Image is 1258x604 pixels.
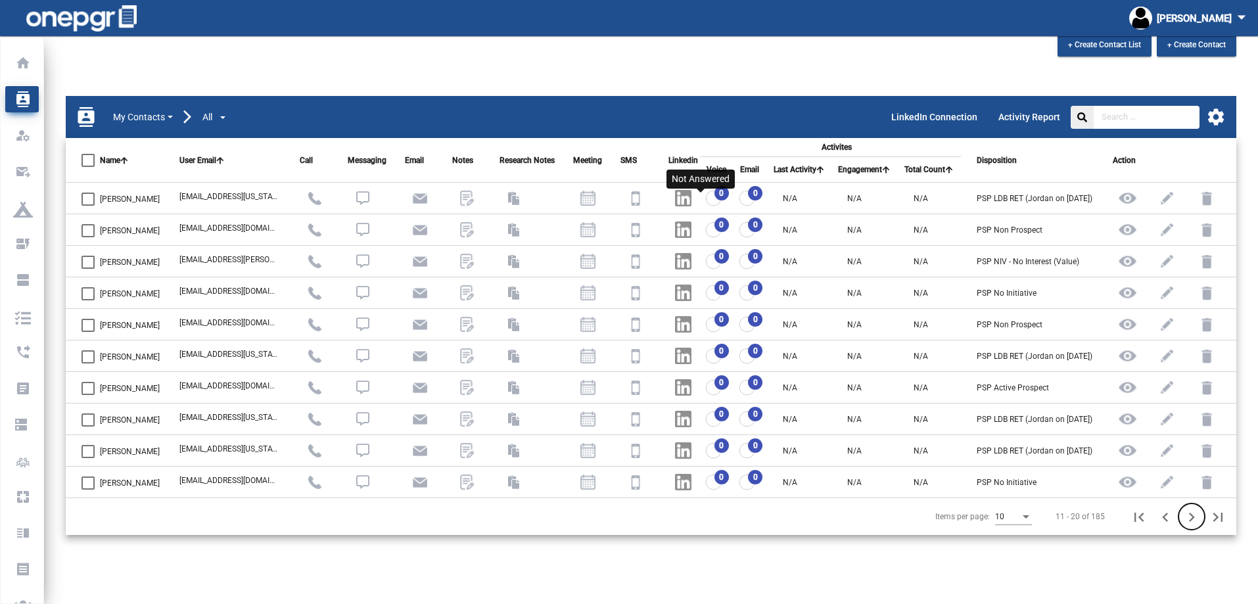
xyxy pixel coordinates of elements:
img: sms.png [627,379,643,396]
td: N/A [767,277,832,309]
img: meeting.png [580,379,596,396]
img: email.png [411,474,428,490]
th: Email [734,157,766,183]
td: N/A [767,246,832,277]
td: N/A [767,214,832,246]
img: sms.png [627,190,643,206]
img: notes.png [459,221,475,238]
span: + Create Contact [1167,40,1226,49]
img: notes.png [459,379,475,396]
img: view.png [1113,373,1142,402]
img: view.png [1113,246,1142,276]
a: receiptCases [5,556,39,582]
img: notes.png [459,316,475,333]
td: N/A [767,467,832,498]
div: [EMAIL_ADDRESS][DOMAIN_NAME] [179,380,280,392]
img: view.png [1113,467,1142,497]
img: call-answer.png [308,255,321,268]
a: view_agendaAutomated Sequences [5,267,39,293]
span: [PERSON_NAME] [100,444,160,459]
th: Voice [700,157,734,183]
div: [EMAIL_ADDRESS][US_STATE][DOMAIN_NAME] [179,411,280,423]
img: view.png [1113,278,1142,308]
th: Engagement [831,157,898,183]
img: edit.png [1152,341,1182,371]
img: notes.png [459,474,475,490]
img: email.png [411,442,428,459]
img: view.png [1113,404,1142,434]
img: meeting.png [580,474,596,490]
p: Task Scheduler [13,306,26,326]
a: pagesHello Pages [5,484,39,510]
button: First page [1126,503,1152,530]
div: 11 - 20 of 185 [1056,511,1105,523]
th: Call [284,138,332,183]
img: call-answer.png [308,413,321,426]
div: [EMAIL_ADDRESS][US_STATE][DOMAIN_NAME] [179,348,280,360]
th: User Email [164,138,284,183]
img: call-answer.png [308,192,321,205]
img: email.png [411,190,428,206]
img: linkedin.png [675,190,691,206]
img: meeting.png [580,316,596,333]
p: Hello Pages [13,487,26,507]
span: PSP Non Prospect [977,320,1042,329]
img: call-answer.png [308,223,321,237]
img: linkedin.png [675,411,691,427]
img: edit.png [1152,183,1182,213]
span: PSP No Initiative [977,478,1037,487]
img: notes.png [459,442,475,459]
p: Task Console [13,415,26,434]
button: My Contacts [112,110,174,125]
th: Last Activity [767,157,832,183]
img: notes.png [459,285,475,301]
img: meeting.png [580,348,596,364]
p: Cases [13,559,26,579]
th: Linkedin [653,138,700,183]
a: dns_roundedTask Console [5,411,39,438]
td: N/A [767,183,832,214]
th: Disposition [961,138,1097,183]
button: Previous page [1152,503,1178,530]
img: call-answer.png [308,318,321,331]
img: meeting.png [580,253,596,269]
th: Notes [436,138,484,183]
span: PSP Active Prospect [977,383,1049,392]
img: notes.png [459,190,475,206]
img: email.png [411,316,428,333]
div: [EMAIL_ADDRESS][US_STATE][DOMAIN_NAME] [179,443,280,455]
a: homeHome [5,50,39,76]
span: PSP LDB RET (Jordan on [DATE]) [977,194,1092,203]
img: call-answer.png [308,476,321,489]
mat-icon: arrow_drop_down [1232,7,1251,27]
th: Activites [700,138,962,157]
img: sms.png [627,285,643,301]
a: dynamic_formAI Sequence [5,231,39,257]
span: PSP LDB RET (Jordan on [DATE]) [977,415,1092,424]
span: PSP LDB RET (Jordan on [DATE]) [977,446,1092,455]
img: notes.png [459,411,475,427]
th: SMS [605,138,652,183]
img: delete.png [1192,404,1221,434]
th: Meeting [557,138,605,183]
th: Action [1097,138,1236,183]
img: view.png [1113,341,1142,371]
img: edit.png [1152,215,1182,244]
p: Templates [13,523,26,543]
img: sms.png [627,221,643,238]
th: Messaging [332,138,389,183]
span: All [202,110,212,124]
img: linkedin.png [675,442,691,459]
img: delete.png [1192,246,1221,276]
img: linkedin.png [675,221,691,238]
img: sms.png [627,411,643,427]
a: manage_accountsManagement Console [5,122,39,149]
p: Management Console [13,126,26,145]
span: + Create Contact List [1068,40,1141,49]
span: [PERSON_NAME] [100,381,160,396]
img: email.png [411,253,428,269]
th: Email [389,138,436,183]
img: sms.png [627,348,643,364]
img: meeting.png [580,442,596,459]
img: delete.png [1192,310,1221,339]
